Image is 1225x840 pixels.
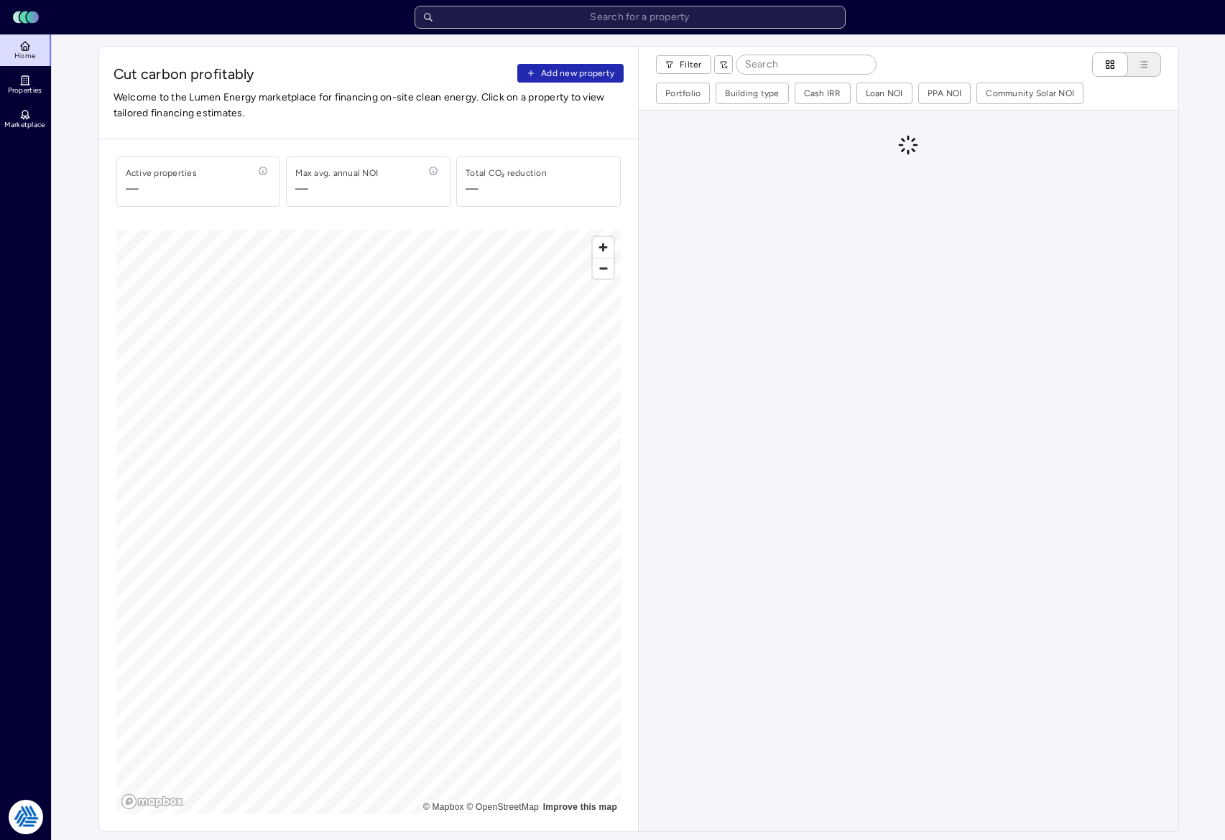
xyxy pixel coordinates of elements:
span: Marketplace [4,121,45,129]
div: Cash IRR [804,86,841,101]
div: — [466,180,479,197]
button: Cash IRR [795,83,850,103]
img: Tradition Energy [9,800,43,834]
div: Portfolio [665,86,701,101]
canvas: Map [116,230,621,814]
button: Community Solar NOI [977,83,1083,103]
span: — [295,180,378,197]
input: Search for a property [415,6,846,29]
button: Building type [716,83,787,103]
span: Home [14,52,35,60]
span: Properties [8,86,42,95]
div: PPA NOI [928,86,962,101]
span: Zoom out [593,258,614,279]
span: Add new property [541,66,614,80]
div: Building type [725,86,779,101]
a: OpenStreetMap [466,802,539,812]
button: Cards view [1092,52,1128,77]
span: Cut carbon profitably [114,64,512,84]
div: Loan NOI [866,86,903,101]
span: Welcome to the Lumen Energy marketplace for financing on-site clean energy. Click on a property t... [114,90,624,121]
button: Portfolio [657,83,709,103]
button: Zoom in [593,237,614,258]
button: List view [1114,52,1161,77]
span: Filter [680,57,702,72]
div: Max avg. annual NOI [295,166,378,180]
a: Mapbox [423,802,464,812]
span: — [126,180,197,197]
a: Map feedback [543,802,617,812]
div: Active properties [126,166,197,180]
div: Community Solar NOI [986,86,1074,101]
button: Filter [656,55,711,74]
button: Loan NOI [857,83,912,103]
button: Zoom out [593,258,614,279]
button: Add new property [517,64,624,83]
button: PPA NOI [919,83,971,103]
input: Search [736,55,876,74]
div: Total CO₂ reduction [466,166,547,180]
a: Mapbox logo [121,793,184,810]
